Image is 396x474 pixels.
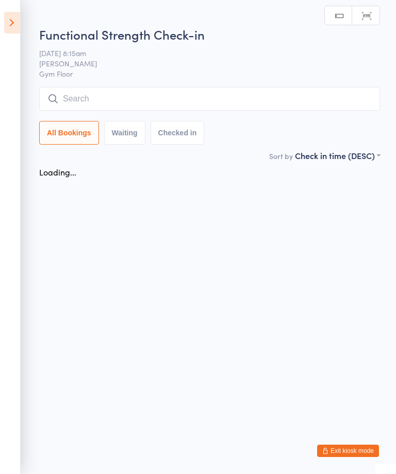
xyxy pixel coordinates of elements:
button: Checked in [151,121,205,145]
button: All Bookings [39,121,99,145]
span: [DATE] 8:15am [39,48,364,58]
div: Loading... [39,166,76,178]
label: Sort by [269,151,293,161]
button: Waiting [104,121,145,145]
input: Search [39,87,380,111]
h2: Functional Strength Check-in [39,26,380,43]
span: [PERSON_NAME] [39,58,364,68]
span: Gym Floor [39,68,380,79]
div: Check in time (DESC) [295,150,380,161]
button: Exit kiosk mode [317,445,379,457]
